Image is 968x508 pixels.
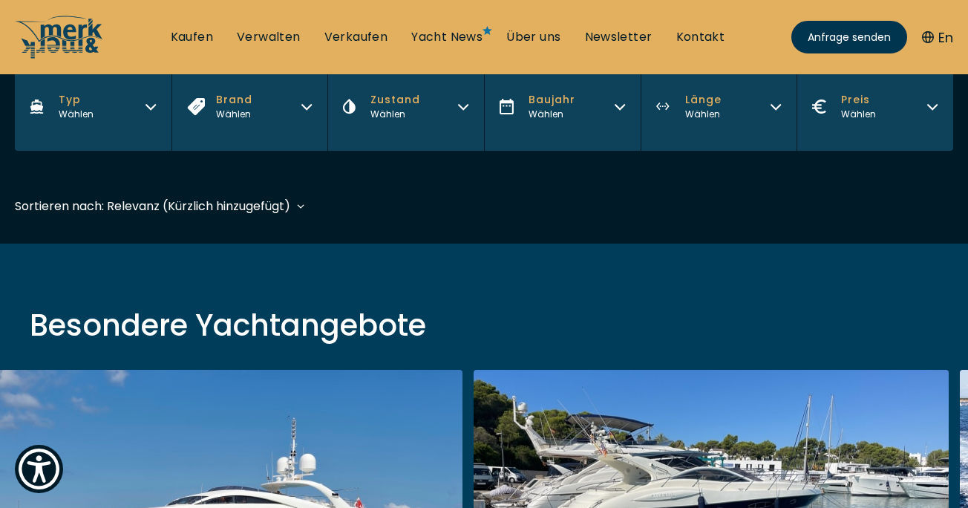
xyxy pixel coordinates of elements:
[59,92,94,108] span: Typ
[841,92,876,108] span: Preis
[216,108,252,121] div: Wählen
[237,29,301,45] a: Verwalten
[797,62,953,151] button: PreisWählen
[216,92,252,108] span: Brand
[676,29,725,45] a: Kontakt
[15,445,63,493] button: Show Accessibility Preferences
[370,92,420,108] span: Zustand
[529,108,575,121] div: Wählen
[529,92,575,108] span: Baujahr
[411,29,483,45] a: Yacht News
[327,62,484,151] button: ZustandWählen
[922,27,953,48] button: En
[791,21,907,53] a: Anfrage senden
[585,29,653,45] a: Newsletter
[506,29,560,45] a: Über uns
[370,108,420,121] div: Wählen
[484,62,641,151] button: BaujahrWählen
[685,108,722,121] div: Wählen
[841,108,876,121] div: Wählen
[15,62,171,151] button: TypWählen
[15,197,290,215] div: Sortieren nach: Relevanz (Kürzlich hinzugefügt)
[59,108,94,121] div: Wählen
[685,92,722,108] span: Länge
[324,29,388,45] a: Verkaufen
[171,29,213,45] a: Kaufen
[808,30,891,45] span: Anfrage senden
[641,62,797,151] button: LängeWählen
[171,62,328,151] button: BrandWählen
